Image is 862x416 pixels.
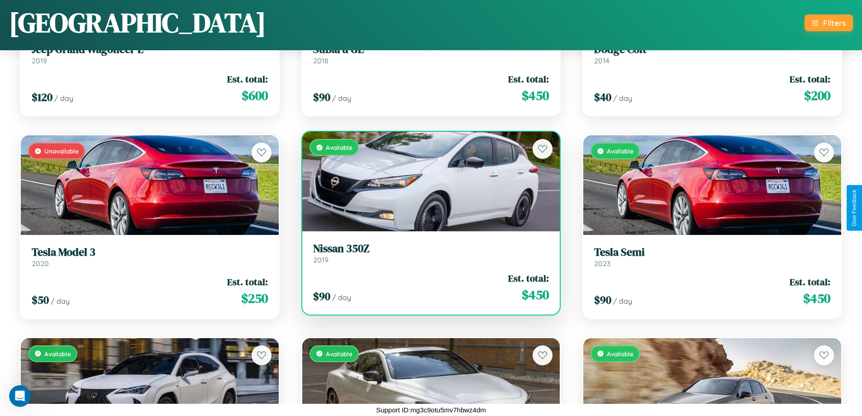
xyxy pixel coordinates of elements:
h3: Nissan 350Z [313,242,549,255]
span: $ 450 [803,289,830,307]
span: $ 90 [594,292,611,307]
span: 2020 [32,259,49,268]
span: 2018 [313,56,329,65]
span: / day [613,296,632,306]
span: 2019 [313,255,329,264]
span: 2023 [594,259,610,268]
a: Tesla Semi2023 [594,246,830,268]
span: 2019 [32,56,47,65]
h1: [GEOGRAPHIC_DATA] [9,4,266,41]
a: Subaru GL2018 [313,43,549,65]
span: Est. total: [508,72,549,86]
span: $ 40 [594,90,611,105]
span: Available [607,147,633,155]
a: Nissan 350Z2019 [313,242,549,264]
span: $ 250 [241,289,268,307]
span: / day [613,94,632,103]
div: Give Feedback [851,190,857,226]
span: Available [607,350,633,358]
span: Unavailable [44,147,79,155]
iframe: Intercom live chat [9,385,31,407]
span: / day [51,296,70,306]
span: 2014 [594,56,610,65]
span: Est. total: [227,72,268,86]
span: Est. total: [227,275,268,288]
p: Support ID: mg3c9otu5mv7hbwz4dm [376,404,486,416]
span: Est. total: [508,272,549,285]
span: Available [44,350,71,358]
span: Available [326,143,352,151]
span: $ 200 [804,86,830,105]
button: Filters [805,14,853,31]
span: $ 450 [522,286,549,304]
a: Jeep Grand Wagoneer L2019 [32,43,268,65]
span: $ 450 [522,86,549,105]
a: Dodge Colt2014 [594,43,830,65]
div: Filters [823,18,846,28]
a: Tesla Model 32020 [32,246,268,268]
span: $ 50 [32,292,49,307]
span: $ 600 [242,86,268,105]
h3: Tesla Semi [594,246,830,259]
span: $ 120 [32,90,52,105]
span: $ 90 [313,289,330,304]
span: Est. total: [790,275,830,288]
span: Available [326,350,352,358]
span: / day [54,94,73,103]
span: / day [332,94,351,103]
h3: Tesla Model 3 [32,246,268,259]
span: / day [332,293,351,302]
span: $ 90 [313,90,330,105]
span: Est. total: [790,72,830,86]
